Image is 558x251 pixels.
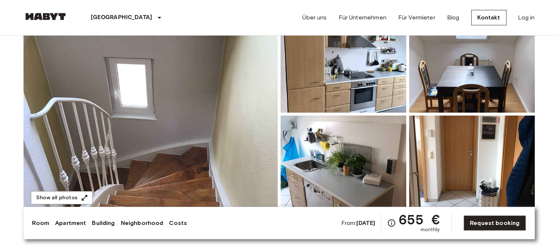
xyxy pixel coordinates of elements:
a: Building [92,219,115,228]
p: [GEOGRAPHIC_DATA] [91,13,152,22]
a: Room [32,219,50,228]
img: Marketing picture of unit DE-04-031-002-02HF [24,17,278,212]
a: Neighborhood [121,219,163,228]
a: Blog [447,13,460,22]
a: Für Vermieter [398,13,435,22]
button: Show all photos [31,191,93,205]
b: [DATE] [357,219,375,226]
a: Log in [518,13,535,22]
a: Request booking [464,215,526,231]
img: Picture of unit DE-04-031-002-02HF [409,17,535,113]
img: Picture of unit DE-04-031-002-02HF [281,116,406,212]
img: Picture of unit DE-04-031-002-02HF [409,116,535,212]
a: Über uns [303,13,327,22]
span: From: [341,219,375,227]
img: Picture of unit DE-04-031-002-02HF [281,17,406,113]
a: Für Unternehmen [339,13,386,22]
a: Apartment [55,219,86,228]
span: 655 € [399,213,440,226]
span: monthly [421,226,440,233]
a: Kontakt [471,10,507,25]
svg: Check cost overview for full price breakdown. Please note that discounts apply to new joiners onl... [387,219,396,228]
img: Habyt [24,13,68,20]
a: Costs [169,219,187,228]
